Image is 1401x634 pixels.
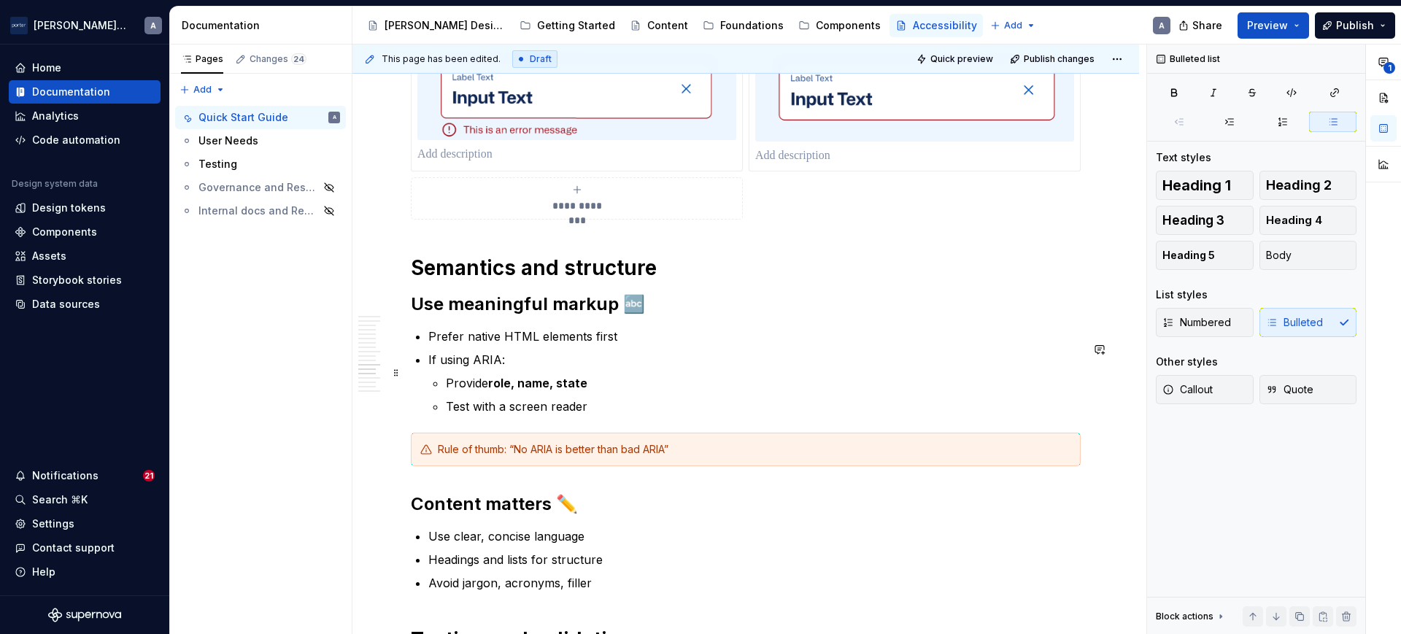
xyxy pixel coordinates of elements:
[193,84,212,96] span: Add
[411,492,1081,516] h2: Content matters ✏️
[1259,375,1357,404] button: Quote
[1156,355,1218,369] div: Other styles
[930,53,993,65] span: Quick preview
[986,15,1041,36] button: Add
[647,18,688,33] div: Content
[446,398,1081,415] p: Test with a screen reader
[175,129,346,152] a: User Needs
[1162,178,1231,193] span: Heading 1
[1156,606,1227,627] div: Block actions
[143,470,155,482] span: 21
[181,53,223,65] div: Pages
[198,157,237,171] div: Testing
[1259,241,1357,270] button: Body
[1266,178,1332,193] span: Heading 2
[1171,12,1232,39] button: Share
[1192,18,1222,33] span: Share
[816,18,881,33] div: Components
[428,574,1081,592] p: Avoid jargon, acronyms, filler
[428,527,1081,545] p: Use clear, concise language
[428,551,1081,568] p: Headings and lists for structure
[150,20,156,31] div: A
[32,61,61,75] div: Home
[9,464,161,487] button: Notifications21
[9,512,161,536] a: Settings
[411,255,1081,281] h1: Semantics and structure
[32,225,97,239] div: Components
[1159,20,1165,31] div: A
[1259,171,1357,200] button: Heading 2
[9,56,161,80] a: Home
[624,14,694,37] a: Content
[1006,49,1101,69] button: Publish changes
[175,199,346,223] a: Internal docs and Resources
[720,18,784,33] div: Foundations
[333,110,336,125] div: A
[1259,206,1357,235] button: Heading 4
[198,204,319,218] div: Internal docs and Resources
[446,374,1081,392] p: Provide
[428,328,1081,345] p: Prefer native HTML elements first
[32,133,120,147] div: Code automation
[913,18,977,33] div: Accessibility
[1156,150,1211,165] div: Text styles
[428,351,1081,368] p: If using ARIA:
[1156,375,1254,404] button: Callout
[382,53,501,65] span: This page has been edited.
[514,14,621,37] a: Getting Started
[1247,18,1288,33] span: Preview
[1004,20,1022,31] span: Add
[1156,171,1254,200] button: Heading 1
[32,85,110,99] div: Documentation
[1238,12,1309,39] button: Preview
[32,249,66,263] div: Assets
[291,53,306,65] span: 24
[1156,206,1254,235] button: Heading 3
[32,297,100,312] div: Data sources
[32,468,99,483] div: Notifications
[198,110,288,125] div: Quick Start Guide
[32,273,122,287] div: Storybook stories
[417,50,736,140] img: d57df0aa-c710-4b46-a479-f6fad8ae086a.png
[175,80,230,100] button: Add
[175,152,346,176] a: Testing
[1383,62,1395,74] span: 1
[1162,315,1231,330] span: Numbered
[175,106,346,223] div: Page tree
[9,536,161,560] button: Contact support
[411,293,1081,316] h2: Use meaningful markup 🔤
[9,80,161,104] a: Documentation
[32,517,74,531] div: Settings
[198,180,319,195] div: Governance and Resources
[1266,382,1313,397] span: Quote
[9,196,161,220] a: Design tokens
[9,268,161,292] a: Storybook stories
[755,50,1074,142] img: 4373dd90-870d-49fa-bb32-ae4b1cb2b959.png
[438,442,1071,457] div: Rule of thumb: “No ARIA is better than bad ARIA”
[889,14,983,37] a: Accessibility
[32,201,106,215] div: Design tokens
[9,104,161,128] a: Analytics
[1162,248,1215,263] span: Heading 5
[12,178,98,190] div: Design system data
[1156,287,1208,302] div: List styles
[9,488,161,511] button: Search ⌘K
[1024,53,1095,65] span: Publish changes
[361,14,511,37] a: [PERSON_NAME] Design
[32,565,55,579] div: Help
[488,376,587,390] strong: role, name, state
[198,134,258,148] div: User Needs
[175,176,346,199] a: Governance and Resources
[9,220,161,244] a: Components
[697,14,790,37] a: Foundations
[1266,248,1292,263] span: Body
[182,18,346,33] div: Documentation
[1162,382,1213,397] span: Callout
[912,49,1000,69] button: Quick preview
[3,9,166,41] button: [PERSON_NAME] AirlinesA
[1156,308,1254,337] button: Numbered
[9,293,161,316] a: Data sources
[530,53,552,65] span: Draft
[34,18,127,33] div: [PERSON_NAME] Airlines
[175,106,346,129] a: Quick Start GuideA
